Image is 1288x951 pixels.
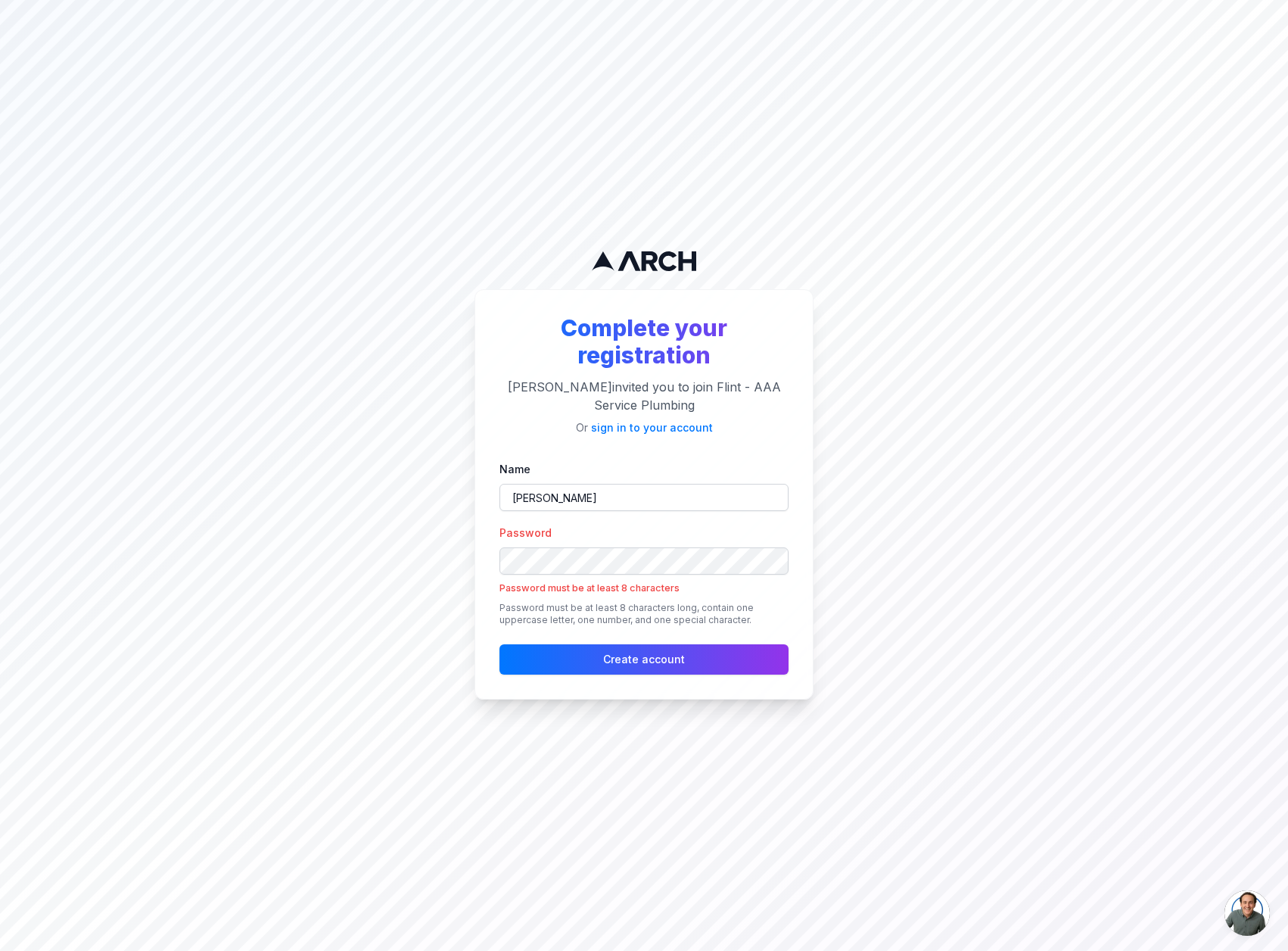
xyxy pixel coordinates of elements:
[499,644,789,675] button: Create account
[499,463,530,475] label: Name
[499,602,789,626] p: Password must be at least 8 characters long, contain one uppercase letter, one number, and one sp...
[591,421,713,434] a: sign in to your account
[499,378,789,414] p: [PERSON_NAME] invited you to join Flint - AAA Service Plumbing
[499,314,789,369] h2: Complete your registration
[499,420,789,435] p: Or
[499,581,789,595] p: Password must be at least 8 characters
[1224,890,1270,936] div: Open chat
[499,484,789,511] input: Your name
[499,526,552,539] label: Password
